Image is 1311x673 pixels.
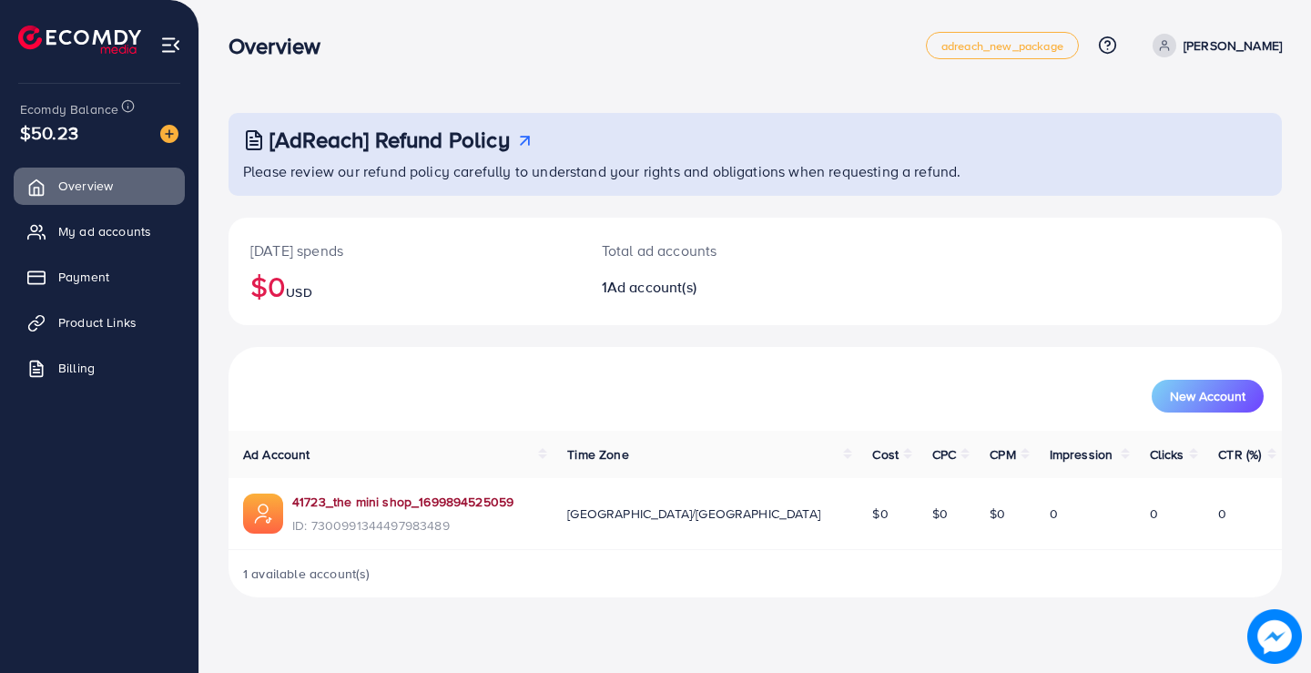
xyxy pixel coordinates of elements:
[1145,34,1282,57] a: [PERSON_NAME]
[14,259,185,295] a: Payment
[941,40,1063,52] span: adreach_new_package
[58,222,151,240] span: My ad accounts
[292,516,513,535] span: ID: 7300991344497983489
[990,445,1015,464] span: CPM
[243,160,1271,182] p: Please review our refund policy carefully to understand your rights and obligations when requesti...
[58,177,113,195] span: Overview
[58,359,95,377] span: Billing
[1150,445,1184,464] span: Clicks
[160,35,181,56] img: menu
[292,493,513,511] a: 41723_the mini shop_1699894525059
[1247,609,1302,664] img: image
[1170,390,1245,403] span: New Account
[602,240,821,261] p: Total ad accounts
[243,494,283,534] img: ic-ads-acc.e4c84228.svg
[250,269,558,303] h2: $0
[872,445,899,464] span: Cost
[160,125,178,143] img: image
[1218,445,1261,464] span: CTR (%)
[58,313,137,331] span: Product Links
[229,33,335,59] h3: Overview
[872,505,888,523] span: $0
[926,32,1079,59] a: adreach_new_package
[1050,505,1058,523] span: 0
[58,268,109,286] span: Payment
[932,505,948,523] span: $0
[567,445,628,464] span: Time Zone
[243,445,310,464] span: Ad Account
[932,445,956,464] span: CPC
[14,304,185,341] a: Product Links
[1150,505,1158,523] span: 0
[18,25,141,54] img: logo
[20,119,78,146] span: $50.23
[286,283,311,301] span: USD
[14,350,185,386] a: Billing
[1152,380,1264,413] button: New Account
[14,213,185,250] a: My ad accounts
[567,505,820,523] span: [GEOGRAPHIC_DATA]/[GEOGRAPHIC_DATA]
[607,277,696,297] span: Ad account(s)
[14,168,185,204] a: Overview
[602,279,821,296] h2: 1
[990,505,1005,523] span: $0
[269,127,510,153] h3: [AdReach] Refund Policy
[250,240,558,261] p: [DATE] spends
[1218,505,1226,523] span: 0
[243,565,371,583] span: 1 available account(s)
[1184,35,1282,56] p: [PERSON_NAME]
[20,100,118,118] span: Ecomdy Balance
[1050,445,1113,464] span: Impression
